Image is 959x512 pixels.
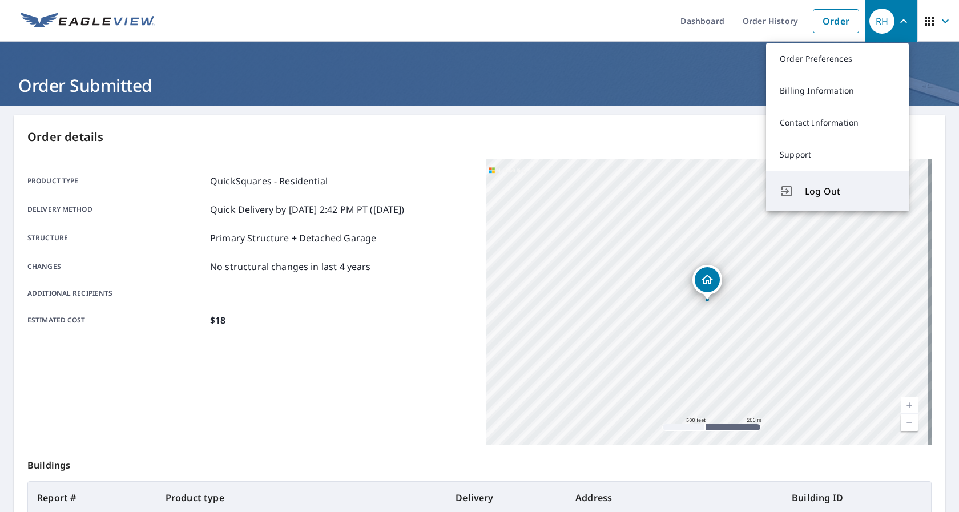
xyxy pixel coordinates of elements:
a: Order Preferences [766,43,909,75]
p: Structure [27,231,205,245]
p: $18 [210,313,225,327]
p: Order details [27,128,932,146]
img: EV Logo [21,13,155,30]
p: Additional recipients [27,288,205,299]
span: Log Out [805,184,895,198]
h1: Order Submitted [14,74,945,97]
a: Contact Information [766,107,909,139]
p: Changes [27,260,205,273]
a: Support [766,139,909,171]
a: Current Level 16, Zoom In [901,397,918,414]
a: Billing Information [766,75,909,107]
p: Buildings [27,445,932,481]
a: Current Level 16, Zoom Out [901,414,918,431]
button: Log Out [766,171,909,211]
div: RH [869,9,894,34]
a: Order [813,9,859,33]
div: Dropped pin, building 1, Residential property, 9318 Chaddsford San Antonio, TX 78250 [692,265,722,300]
p: Product type [27,174,205,188]
p: QuickSquares - Residential [210,174,328,188]
p: Primary Structure + Detached Garage [210,231,376,245]
p: Delivery method [27,203,205,216]
p: No structural changes in last 4 years [210,260,371,273]
p: Quick Delivery by [DATE] 2:42 PM PT ([DATE]) [210,203,405,216]
p: Estimated cost [27,313,205,327]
